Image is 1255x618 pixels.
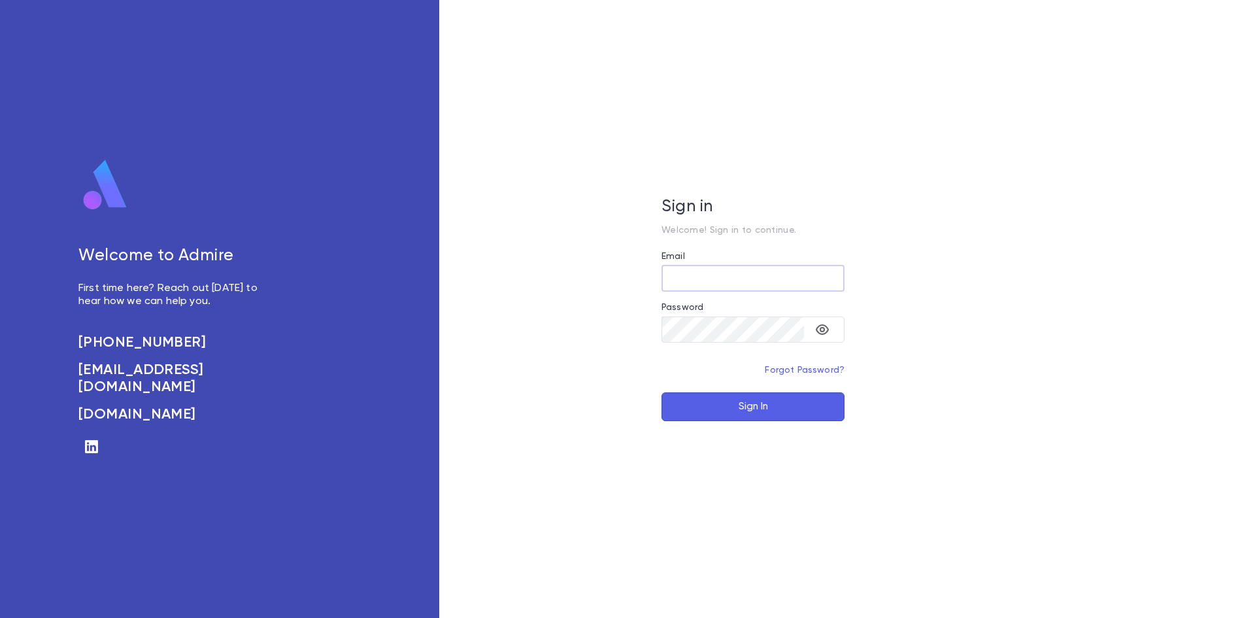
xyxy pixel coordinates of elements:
button: Sign In [661,392,845,421]
a: [EMAIL_ADDRESS][DOMAIN_NAME] [78,362,272,396]
h5: Welcome to Admire [78,247,272,266]
label: Password [661,302,703,313]
h5: Sign in [661,197,845,217]
button: toggle password visibility [809,317,835,343]
p: First time here? Reach out [DATE] to hear how we can help you. [78,282,272,308]
img: logo [78,159,132,211]
p: Welcome! Sign in to continue. [661,225,845,235]
a: [DOMAIN_NAME] [78,406,272,423]
a: Forgot Password? [765,366,845,375]
label: Email [661,251,685,262]
a: [PHONE_NUMBER] [78,334,272,351]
